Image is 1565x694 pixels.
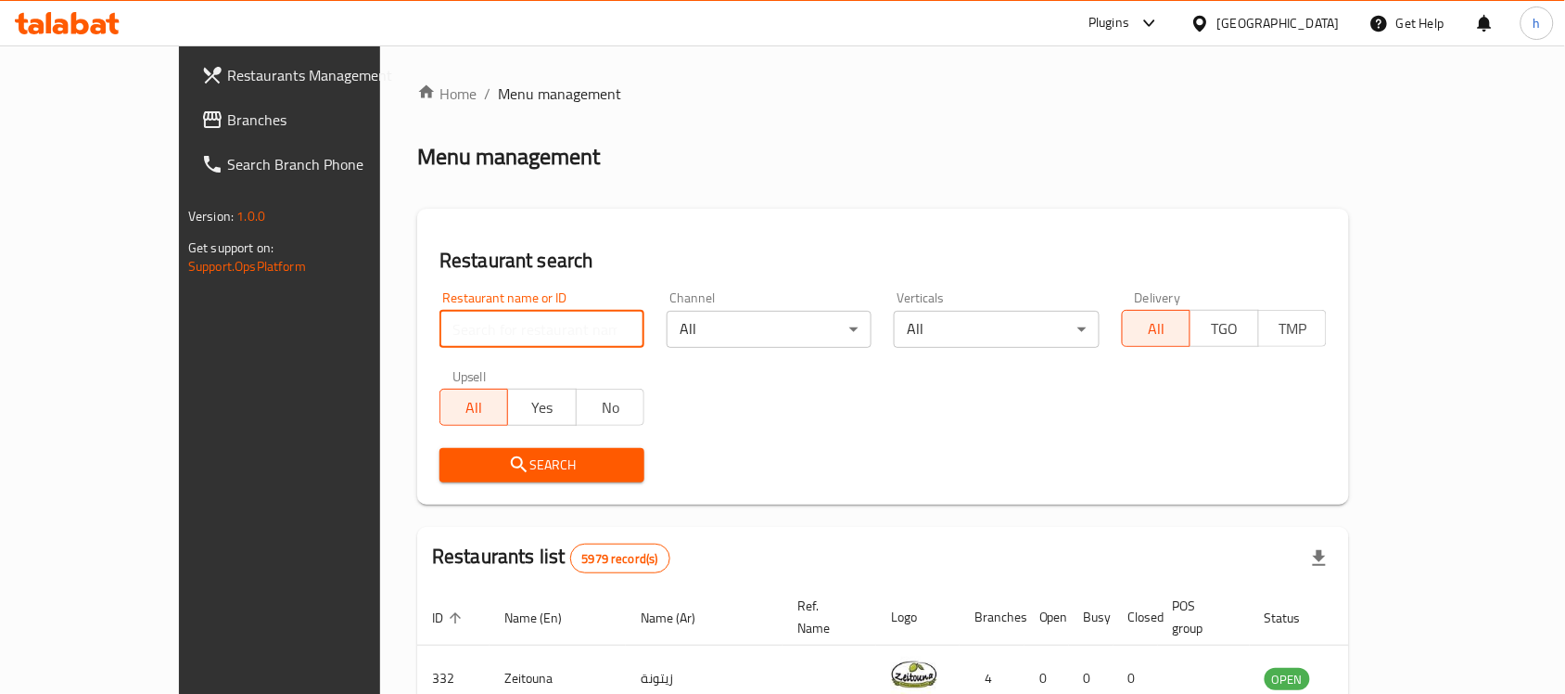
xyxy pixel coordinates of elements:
[1024,589,1069,646] th: Open
[1130,315,1183,342] span: All
[515,394,568,421] span: Yes
[188,204,234,228] span: Version:
[498,83,621,105] span: Menu management
[876,589,960,646] th: Logo
[1533,13,1541,33] span: h
[894,311,1099,348] div: All
[571,550,669,568] span: 5979 record(s)
[1135,291,1181,304] label: Delivery
[186,53,440,97] a: Restaurants Management
[227,153,426,175] span: Search Branch Phone
[452,370,487,383] label: Upsell
[432,607,467,629] span: ID
[439,247,1327,275] h2: Restaurant search
[1217,13,1340,33] div: [GEOGRAPHIC_DATA]
[641,607,719,629] span: Name (Ar)
[1069,589,1113,646] th: Busy
[576,389,644,426] button: No
[448,394,501,421] span: All
[1266,315,1319,342] span: TMP
[960,589,1024,646] th: Branches
[584,394,637,421] span: No
[1088,12,1129,34] div: Plugins
[667,311,872,348] div: All
[507,389,576,426] button: Yes
[454,454,630,477] span: Search
[570,544,670,573] div: Total records count
[1122,310,1190,347] button: All
[188,236,274,260] span: Get support on:
[417,83,1349,105] nav: breadcrumb
[504,607,586,629] span: Name (En)
[797,595,854,639] span: Ref. Name
[439,311,644,348] input: Search for restaurant name or ID..
[186,97,440,142] a: Branches
[1258,310,1327,347] button: TMP
[1265,607,1325,629] span: Status
[1265,669,1310,690] span: OPEN
[236,204,265,228] span: 1.0.0
[227,64,426,86] span: Restaurants Management
[227,109,426,131] span: Branches
[439,448,644,482] button: Search
[432,543,670,573] h2: Restaurants list
[1297,536,1342,581] div: Export file
[417,83,477,105] a: Home
[1113,589,1158,646] th: Closed
[417,142,600,172] h2: Menu management
[439,389,508,426] button: All
[484,83,490,105] li: /
[186,142,440,186] a: Search Branch Phone
[1173,595,1228,639] span: POS group
[1265,668,1310,690] div: OPEN
[188,254,306,278] a: Support.OpsPlatform
[1198,315,1251,342] span: TGO
[1190,310,1258,347] button: TGO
